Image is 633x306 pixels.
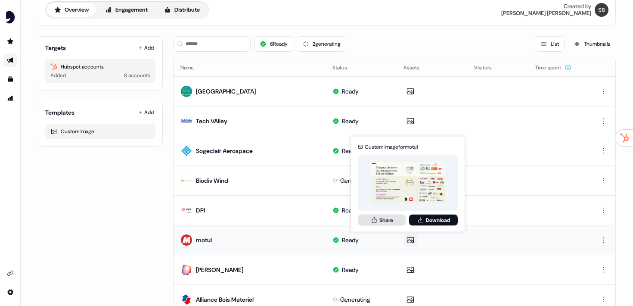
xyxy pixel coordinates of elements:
div: Generating [340,295,370,304]
div: Sogeclair Aerospace [196,147,253,155]
a: Go to prospects [3,34,17,48]
div: Custom Image for motul [365,143,418,151]
button: Time spent [535,60,571,75]
button: List [535,36,565,52]
div: Ready [342,87,359,96]
button: Add [137,42,155,54]
button: Engagement [98,3,155,17]
button: Status [332,60,357,75]
div: Ready [342,206,359,215]
div: Created by [564,3,591,10]
div: Targets [45,44,66,52]
div: Templates [45,108,74,117]
button: Distribute [157,3,207,17]
div: Hubspot accounts [50,62,150,71]
a: Go to integrations [3,266,17,280]
div: Custom Image [50,127,150,136]
div: Ready [342,147,359,155]
button: Name [180,60,204,75]
a: Go to integrations [3,285,17,299]
div: Ready [342,117,359,125]
button: Overview [47,3,96,17]
button: Visitors [474,60,502,75]
button: 6Ready [254,36,293,52]
button: Add [137,106,155,119]
a: Go to templates [3,72,17,86]
div: DPI [196,206,205,215]
div: motul [196,236,212,244]
button: Download [409,214,458,225]
a: Go to outbound experience [3,53,17,67]
div: 8 accounts [124,71,150,80]
div: Tech VAlley [196,117,227,125]
img: Simon [595,3,608,17]
div: Generating [340,176,370,185]
div: Alliance Bois Materiel [196,295,254,304]
button: 2generating [297,36,346,52]
th: Assets [397,59,468,76]
img: asset preview [371,162,445,204]
div: [PERSON_NAME] [PERSON_NAME] [501,10,591,17]
button: Share [358,214,406,225]
div: Ready [342,265,359,274]
div: Biodiv Wind [196,176,228,185]
a: Go to attribution [3,91,17,105]
button: Thumbnails [568,36,616,52]
div: [GEOGRAPHIC_DATA] [196,87,256,96]
div: Ready [342,236,359,244]
div: [PERSON_NAME] [196,265,243,274]
div: Added [50,71,66,80]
